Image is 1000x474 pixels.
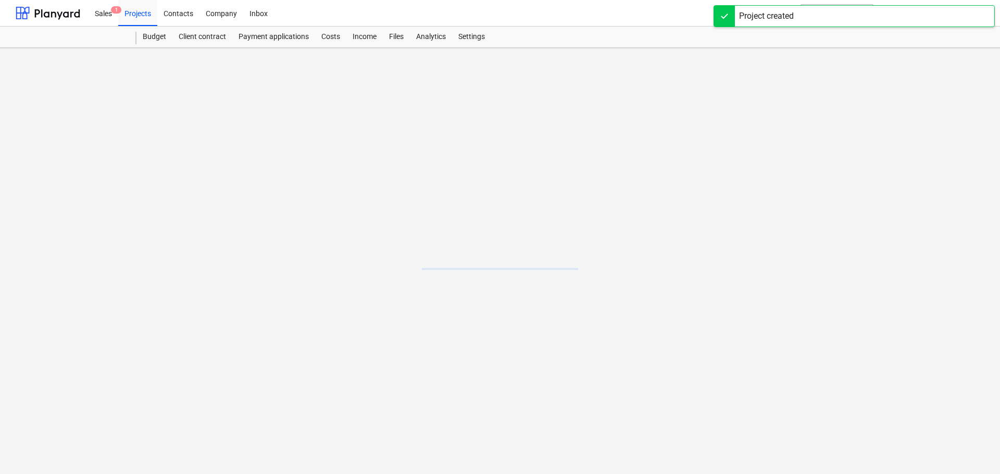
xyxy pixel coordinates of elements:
[232,27,315,47] a: Payment applications
[315,27,346,47] a: Costs
[383,27,410,47] a: Files
[136,27,172,47] a: Budget
[172,27,232,47] a: Client contract
[410,27,452,47] a: Analytics
[739,10,794,22] div: Project created
[948,424,1000,474] iframe: Chat Widget
[111,6,121,14] span: 1
[346,27,383,47] a: Income
[452,27,491,47] a: Settings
